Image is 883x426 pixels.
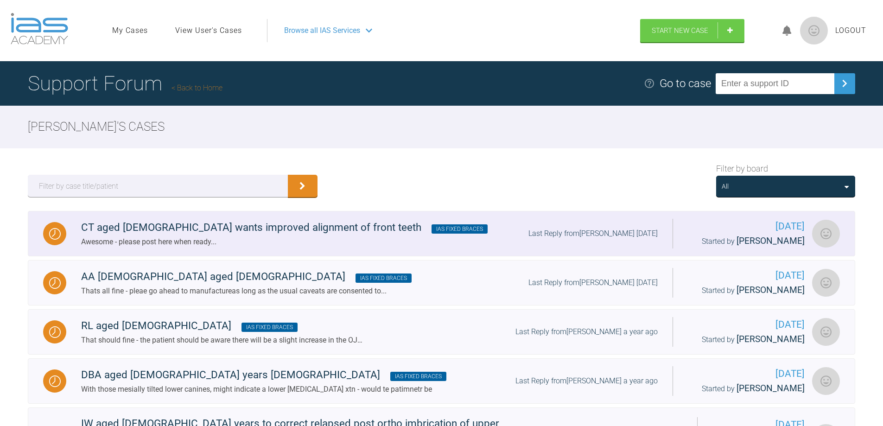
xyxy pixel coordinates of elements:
span: [PERSON_NAME] [737,285,805,295]
div: Started by [688,381,805,396]
div: With those mesially tilted lower canines, might indicate a lower [MEDICAL_DATA] xtn - would te pa... [81,383,446,395]
span: [DATE] [688,366,805,381]
div: CT aged [DEMOGRAPHIC_DATA] wants improved alignment of front teeth [81,219,488,236]
img: Waiting [49,326,61,338]
input: Filter by case title/patient [28,175,288,197]
span: [PERSON_NAME] [737,334,805,344]
a: Back to Home [172,83,222,92]
img: Martin Hussain [812,318,840,346]
img: logo-light.3e3ef733.png [11,13,68,45]
input: Enter a support ID [716,73,834,94]
span: IAS Fixed Braces [241,323,298,332]
img: profile.png [800,17,828,45]
a: WaitingAA [DEMOGRAPHIC_DATA] aged [DEMOGRAPHIC_DATA] IAS Fixed BracesThats all fine - pleae go ah... [28,260,855,305]
div: Last Reply from [PERSON_NAME] a year ago [515,326,658,338]
div: Thats all fine - pleae go ahead to manufactureas long as the usual caveats are consented to... [81,285,412,297]
a: WaitingDBA aged [DEMOGRAPHIC_DATA] years [DEMOGRAPHIC_DATA] IAS Fixed BracesWith those mesially t... [28,358,855,404]
span: [DATE] [688,317,805,332]
span: Filter by board [716,162,768,176]
div: Go to case [660,75,711,92]
img: Waiting [49,375,61,387]
a: Start New Case [640,19,744,42]
div: DBA aged [DEMOGRAPHIC_DATA] years [DEMOGRAPHIC_DATA] [81,367,446,383]
a: WaitingCT aged [DEMOGRAPHIC_DATA] wants improved alignment of front teeth IAS Fixed BracesAwesome... [28,211,855,256]
div: Started by [688,234,805,248]
span: IAS Fixed Braces [432,224,488,234]
span: Start New Case [652,26,708,35]
div: RL aged [DEMOGRAPHIC_DATA] [81,318,362,334]
span: [DATE] [688,268,805,283]
span: [DATE] [688,219,805,234]
div: Started by [688,332,805,347]
span: IAS Fixed Braces [356,273,412,283]
img: Martin Hussain [812,220,840,248]
div: Last Reply from [PERSON_NAME] [DATE] [528,228,658,240]
a: Logout [835,25,866,37]
span: Browse all IAS Services [284,25,360,37]
a: WaitingRL aged [DEMOGRAPHIC_DATA] IAS Fixed BracesThat should fine - the patient should be aware ... [28,309,855,355]
div: AA [DEMOGRAPHIC_DATA] aged [DEMOGRAPHIC_DATA] [81,268,412,285]
a: View User's Cases [175,25,242,37]
img: Martin Hussain [812,269,840,297]
h1: Support Forum [28,67,222,100]
div: That should fine - the patient should be aware there will be a slight increase in the OJ… [81,334,362,346]
img: Waiting [49,277,61,289]
h2: [PERSON_NAME] 's Cases [28,117,855,137]
div: Last Reply from [PERSON_NAME] a year ago [515,375,658,387]
div: All [722,181,729,191]
img: Martin Hussain [812,367,840,395]
div: Awesome - please post here when ready... [81,236,488,248]
span: [PERSON_NAME] [737,383,805,394]
span: [PERSON_NAME] [737,235,805,246]
img: chevronRight.28bd32b0.svg [837,76,852,91]
div: Started by [688,283,805,298]
a: My Cases [112,25,148,37]
div: Last Reply from [PERSON_NAME] [DATE] [528,277,658,289]
img: help.e70b9f3d.svg [644,78,655,89]
img: Waiting [49,228,61,240]
span: IAS Fixed Braces [390,372,446,381]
